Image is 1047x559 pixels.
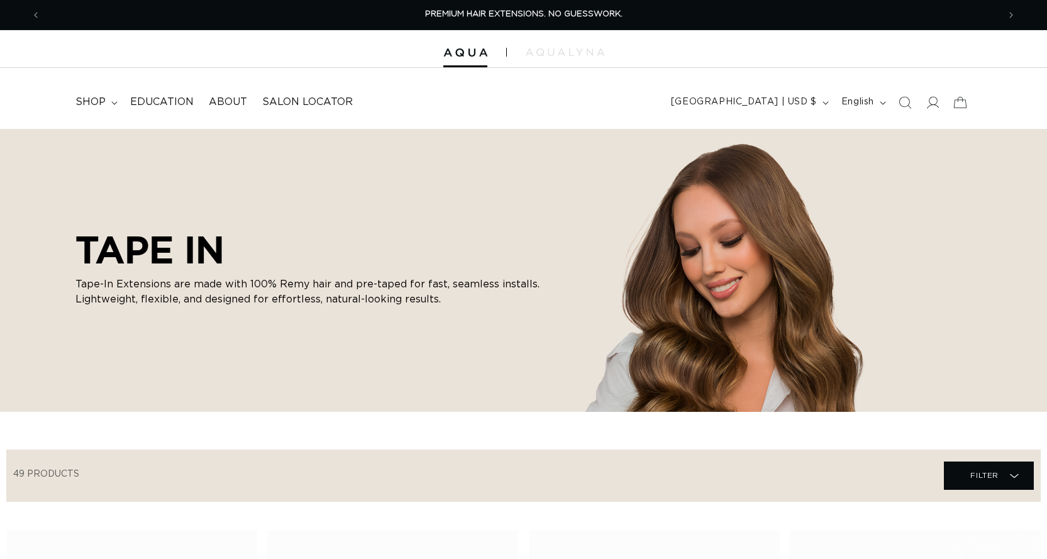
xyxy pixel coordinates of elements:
[75,228,553,272] h2: TAPE IN
[75,277,553,307] p: Tape-In Extensions are made with 100% Remy hair and pre-taped for fast, seamless installs. Lightw...
[255,88,360,116] a: Salon Locator
[891,89,919,116] summary: Search
[526,48,604,56] img: aqualyna.com
[970,463,999,487] span: Filter
[671,96,817,109] span: [GEOGRAPHIC_DATA] | USD $
[130,96,194,109] span: Education
[425,10,623,18] span: PREMIUM HAIR EXTENSIONS. NO GUESSWORK.
[443,48,487,57] img: Aqua Hair Extensions
[841,96,874,109] span: English
[944,462,1034,490] summary: Filter
[68,88,123,116] summary: shop
[13,470,79,479] span: 49 products
[262,96,353,109] span: Salon Locator
[997,3,1025,27] button: Next announcement
[123,88,201,116] a: Education
[22,3,50,27] button: Previous announcement
[209,96,247,109] span: About
[834,91,891,114] button: English
[663,91,834,114] button: [GEOGRAPHIC_DATA] | USD $
[201,88,255,116] a: About
[75,96,106,109] span: shop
